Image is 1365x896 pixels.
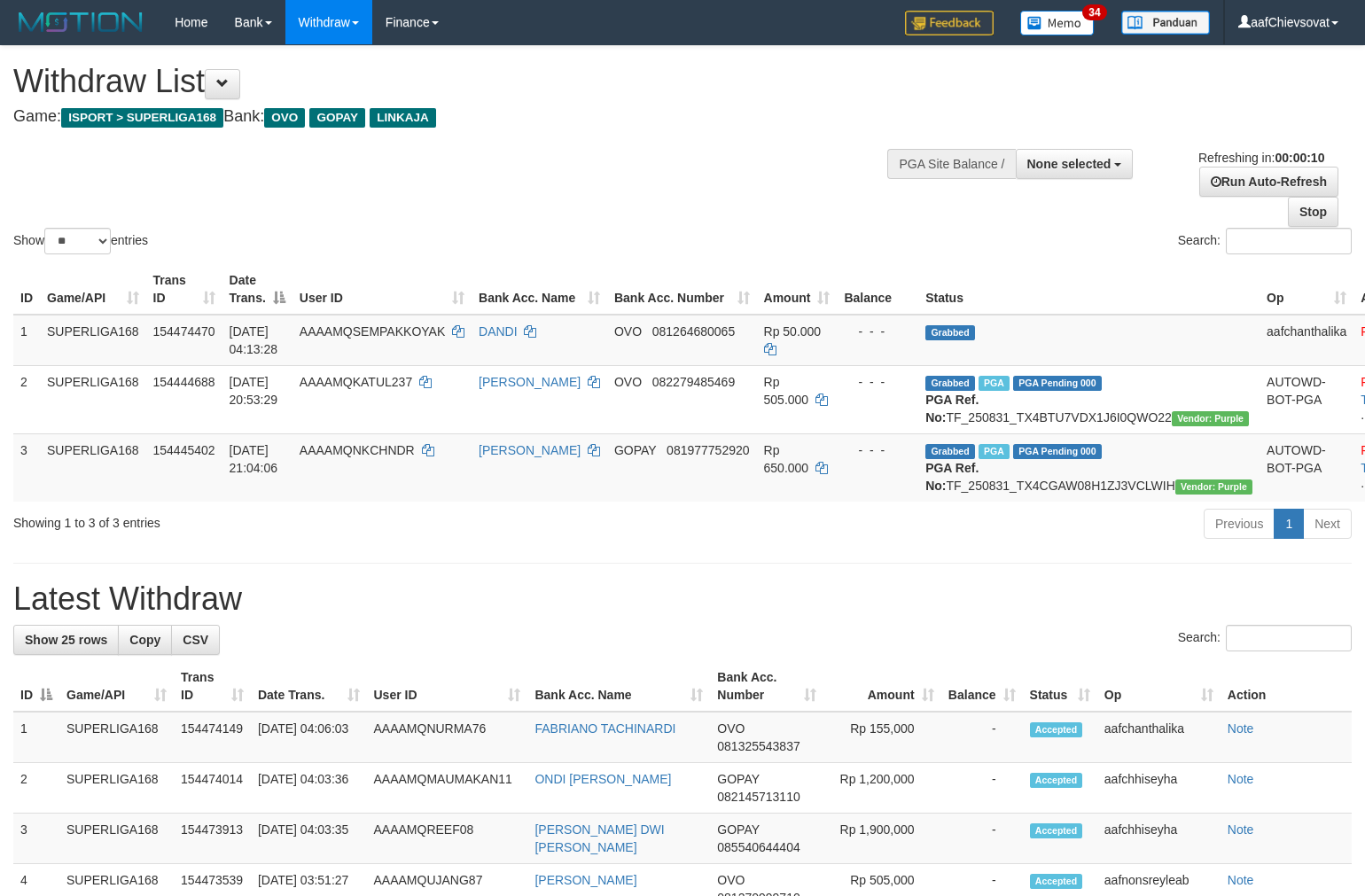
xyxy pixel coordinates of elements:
[13,315,40,366] td: 1
[925,444,975,459] span: Grabbed
[300,443,415,457] span: AAAAMQNKCHNDR
[13,581,1352,617] h1: Latest Withdraw
[1260,365,1353,433] td: AUTOWD-BOT-PGA
[25,633,107,647] span: Show 25 rows
[1121,11,1210,35] img: panduan.png
[251,661,367,712] th: Date Trans.: activate to sort column ascending
[941,712,1023,763] td: -
[941,661,1023,712] th: Balance: activate to sort column ascending
[918,433,1260,502] td: TF_250831_TX4CGAW08H1ZJ3VCLWIH
[925,376,975,391] span: Grabbed
[300,324,445,339] span: AAAAMQSEMPAKKOYAK
[717,840,799,854] span: Copy 085540644404 to clipboard
[1013,444,1102,459] span: PGA Pending
[472,264,607,315] th: Bank Acc. Name: activate to sort column ascending
[1023,661,1097,712] th: Status: activate to sort column ascending
[300,375,412,389] span: AAAAMQKATUL237
[13,433,40,502] td: 3
[230,324,278,356] span: [DATE] 04:13:28
[1027,157,1111,171] span: None selected
[264,108,305,128] span: OVO
[1030,823,1083,838] span: Accepted
[979,444,1010,459] span: Marked by aafchhiseyha
[534,822,664,854] a: [PERSON_NAME] DWI [PERSON_NAME]
[534,721,675,736] a: FABRIANO TACHINARDI
[13,763,59,814] td: 2
[823,712,941,763] td: Rp 155,000
[13,365,40,433] td: 2
[757,264,838,315] th: Amount: activate to sort column ascending
[607,264,757,315] th: Bank Acc. Number: activate to sort column ascending
[367,763,528,814] td: AAAAMQMAUMAKAN11
[652,324,735,339] span: Copy 081264680065 to clipboard
[941,763,1023,814] td: -
[1303,509,1352,539] a: Next
[174,712,251,763] td: 154474149
[887,149,1015,179] div: PGA Site Balance /
[918,365,1260,433] td: TF_250831_TX4BTU7VDX1J6I0QWO22
[174,814,251,864] td: 154473913
[13,661,59,712] th: ID: activate to sort column descending
[13,814,59,864] td: 3
[614,324,642,339] span: OVO
[717,739,799,753] span: Copy 081325543837 to clipboard
[309,108,365,128] span: GOPAY
[153,443,215,457] span: 154445402
[479,443,581,457] a: [PERSON_NAME]
[667,443,749,457] span: Copy 081977752920 to clipboard
[13,64,893,99] h1: Withdraw List
[1260,433,1353,502] td: AUTOWD-BOT-PGA
[1178,625,1352,651] label: Search:
[59,814,174,864] td: SUPERLIGA168
[1228,822,1254,837] a: Note
[183,633,208,647] span: CSV
[61,108,223,128] span: ISPORT > SUPERLIGA168
[1221,661,1352,712] th: Action
[925,393,979,425] b: PGA Ref. No:
[40,433,146,502] td: SUPERLIGA168
[367,814,528,864] td: AAAAMQREEF08
[13,228,148,254] label: Show entries
[40,365,146,433] td: SUPERLIGA168
[717,721,745,736] span: OVO
[1198,151,1324,165] span: Refreshing in:
[171,625,220,655] a: CSV
[1260,315,1353,366] td: aafchanthalika
[918,264,1260,315] th: Status
[941,814,1023,864] td: -
[837,264,918,315] th: Balance
[764,443,809,475] span: Rp 650.000
[1097,814,1221,864] td: aafchhiseyha
[13,712,59,763] td: 1
[13,108,893,126] h4: Game: Bank:
[40,315,146,366] td: SUPERLIGA168
[1260,264,1353,315] th: Op: activate to sort column ascending
[534,772,671,786] a: ONDI [PERSON_NAME]
[13,625,119,655] a: Show 25 rows
[717,790,799,804] span: Copy 082145713110 to clipboard
[1097,661,1221,712] th: Op: activate to sort column ascending
[1082,4,1106,20] span: 34
[1204,509,1275,539] a: Previous
[1175,479,1252,495] span: Vendor URL: https://trx4.1velocity.biz
[146,264,222,315] th: Trans ID: activate to sort column ascending
[367,712,528,763] td: AAAAMQNURMA76
[1030,874,1083,889] span: Accepted
[40,264,146,315] th: Game/API: activate to sort column ascending
[1274,509,1304,539] a: 1
[367,661,528,712] th: User ID: activate to sort column ascending
[59,763,174,814] td: SUPERLIGA168
[230,443,278,475] span: [DATE] 21:04:06
[1228,772,1254,786] a: Note
[1226,228,1352,254] input: Search:
[1030,773,1083,788] span: Accepted
[844,441,911,459] div: - - -
[174,763,251,814] td: 154474014
[251,712,367,763] td: [DATE] 04:06:03
[527,661,710,712] th: Bank Acc. Name: activate to sort column ascending
[1275,151,1324,165] strong: 00:00:10
[764,375,809,407] span: Rp 505.000
[534,873,636,887] a: [PERSON_NAME]
[652,375,735,389] span: Copy 082279485469 to clipboard
[823,814,941,864] td: Rp 1,900,000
